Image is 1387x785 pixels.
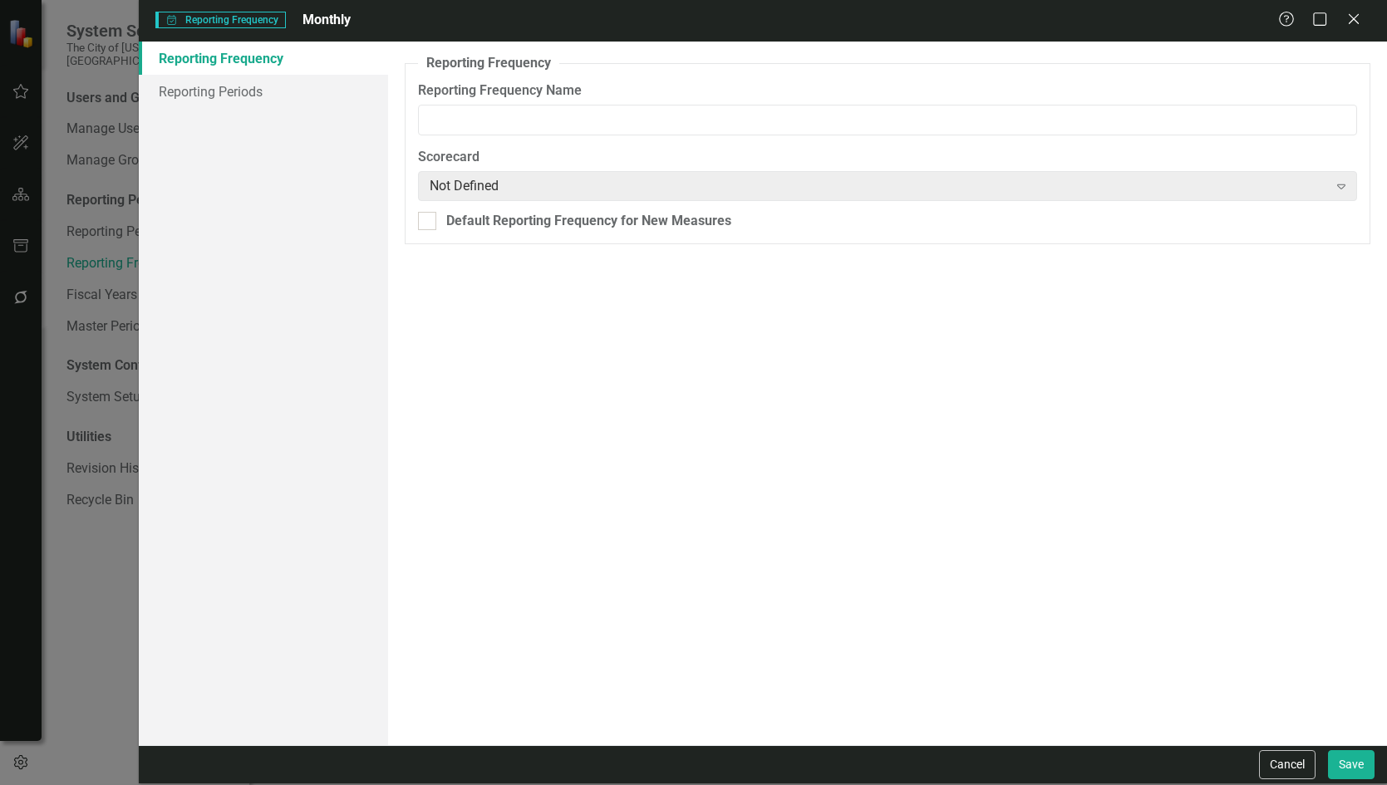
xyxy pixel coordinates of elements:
legend: Reporting Frequency [418,54,559,73]
label: Reporting Frequency Name [418,81,1357,101]
span: Monthly [302,12,351,27]
a: Reporting Frequency [139,42,388,75]
span: Reporting Frequency [155,12,286,28]
div: Default Reporting Frequency for New Measures [446,212,731,231]
div: Not Defined [430,176,1327,195]
button: Save [1328,750,1375,779]
button: Cancel [1259,750,1316,779]
a: Reporting Periods [139,75,388,108]
label: Scorecard [418,148,1357,167]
